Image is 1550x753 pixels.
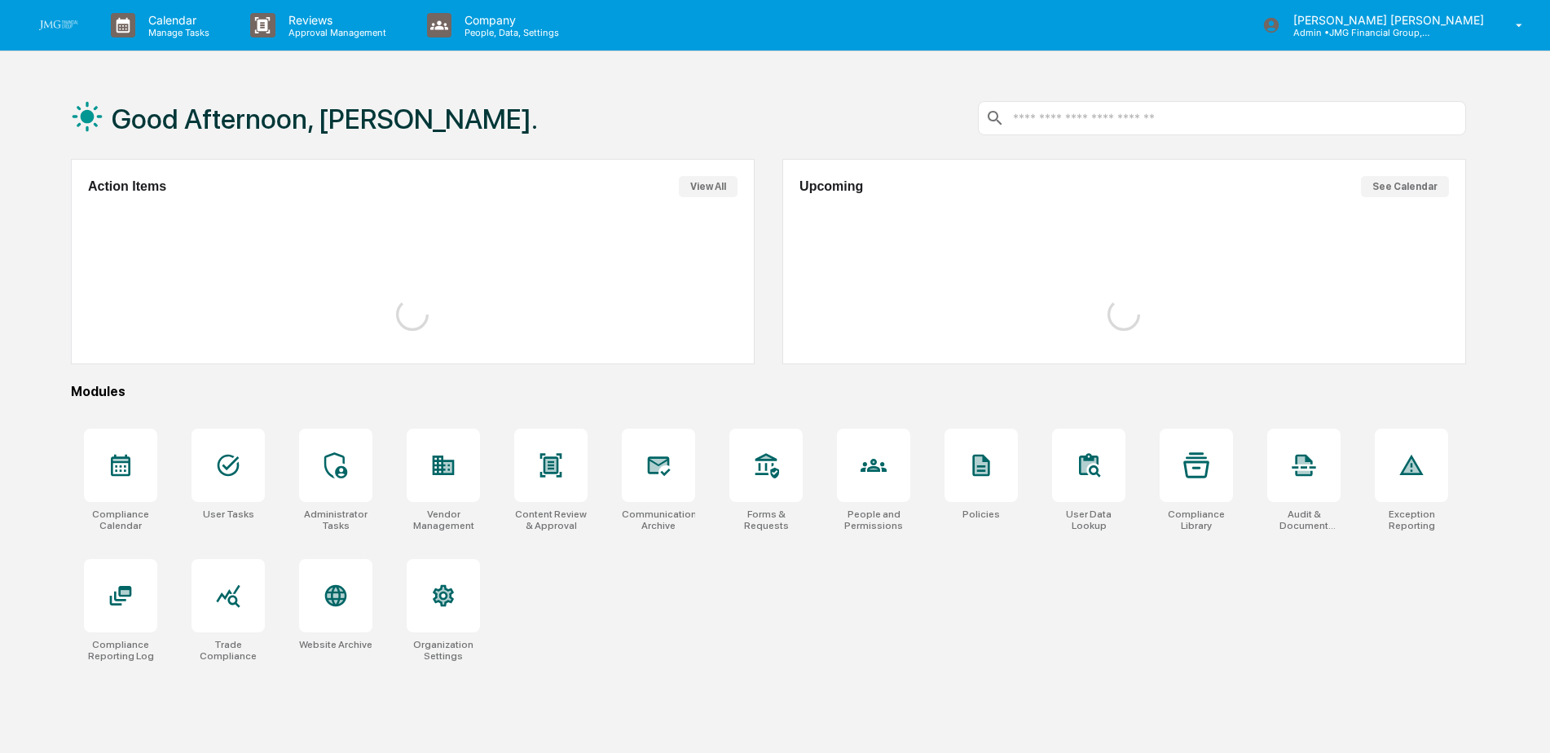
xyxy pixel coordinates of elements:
[299,509,372,531] div: Administrator Tasks
[837,509,910,531] div: People and Permissions
[514,509,588,531] div: Content Review & Approval
[1052,509,1125,531] div: User Data Lookup
[799,179,863,194] h2: Upcoming
[962,509,1000,520] div: Policies
[84,639,157,662] div: Compliance Reporting Log
[135,13,218,27] p: Calendar
[112,103,538,135] h1: Good Afternoon, [PERSON_NAME].
[203,509,254,520] div: User Tasks
[71,384,1466,399] div: Modules
[1160,509,1233,531] div: Compliance Library
[1375,509,1448,531] div: Exception Reporting
[299,639,372,650] div: Website Archive
[84,509,157,531] div: Compliance Calendar
[275,27,394,38] p: Approval Management
[135,27,218,38] p: Manage Tasks
[1280,13,1492,27] p: [PERSON_NAME] [PERSON_NAME]
[275,13,394,27] p: Reviews
[1280,27,1432,38] p: Admin • JMG Financial Group, Ltd.
[622,509,695,531] div: Communications Archive
[729,509,803,531] div: Forms & Requests
[451,13,567,27] p: Company
[1267,509,1341,531] div: Audit & Document Logs
[1361,176,1449,197] button: See Calendar
[407,639,480,662] div: Organization Settings
[88,179,166,194] h2: Action Items
[192,639,265,662] div: Trade Compliance
[679,176,738,197] button: View All
[39,20,78,30] img: logo
[407,509,480,531] div: Vendor Management
[451,27,567,38] p: People, Data, Settings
